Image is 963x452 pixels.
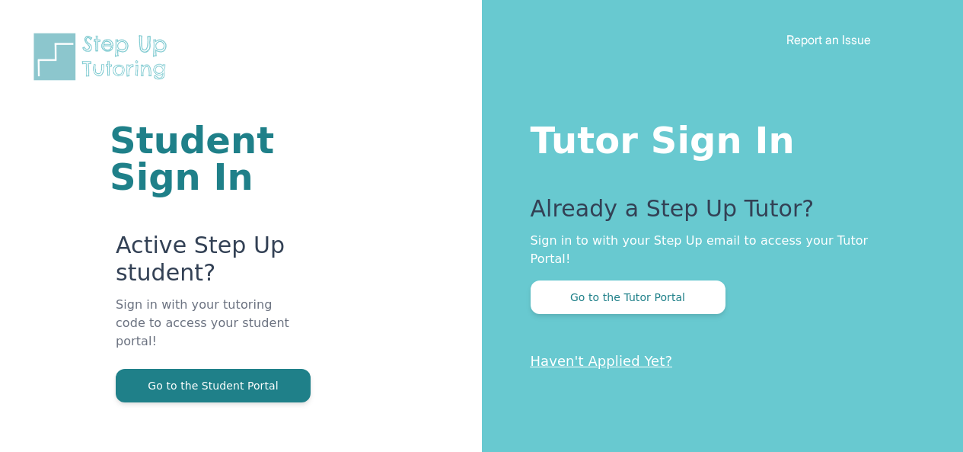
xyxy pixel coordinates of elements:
[531,195,903,232] p: Already a Step Up Tutor?
[116,369,311,402] button: Go to the Student Portal
[531,353,673,369] a: Haven't Applied Yet?
[531,290,725,304] a: Go to the Tutor Portal
[531,232,903,268] p: Sign in to with your Step Up email to access your Tutor Portal!
[116,378,311,393] a: Go to the Student Portal
[30,30,177,83] img: Step Up Tutoring horizontal logo
[786,32,871,47] a: Report an Issue
[116,232,299,296] p: Active Step Up student?
[531,116,903,159] h1: Tutor Sign In
[531,280,725,314] button: Go to the Tutor Portal
[110,122,299,195] h1: Student Sign In
[116,296,299,369] p: Sign in with your tutoring code to access your student portal!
